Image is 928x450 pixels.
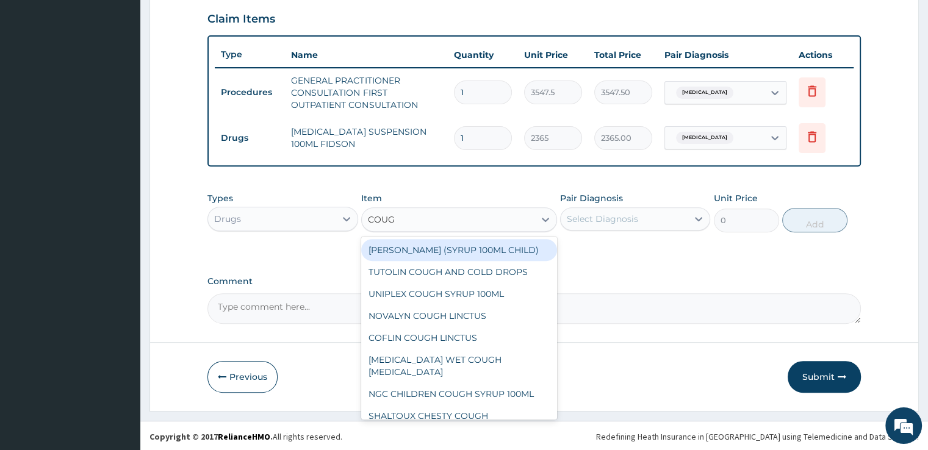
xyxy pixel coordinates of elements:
div: Select Diagnosis [567,213,638,225]
td: GENERAL PRACTITIONER CONSULTATION FIRST OUTPATIENT CONSULTATION [285,68,447,117]
div: [PERSON_NAME] (SYRUP 100ML CHILD) [361,239,557,261]
th: Actions [793,43,854,67]
button: Add [782,208,847,232]
div: TUTOLIN COUGH AND COLD DROPS [361,261,557,283]
label: Pair Diagnosis [560,192,623,204]
strong: Copyright © 2017 . [149,431,273,442]
div: NGC CHILDREN COUGH SYRUP 100ML [361,383,557,405]
label: Item [361,192,382,204]
label: Comment [207,276,860,287]
label: Unit Price [714,192,758,204]
h3: Claim Items [207,13,275,26]
span: We're online! [71,143,168,266]
td: Procedures [215,81,285,104]
div: Redefining Heath Insurance in [GEOGRAPHIC_DATA] using Telemedicine and Data Science! [596,430,919,443]
div: NOVALYN COUGH LINCTUS [361,305,557,327]
div: Minimize live chat window [200,6,229,35]
th: Total Price [588,43,658,67]
th: Type [215,43,285,66]
button: Submit [788,361,861,393]
td: [MEDICAL_DATA] SUSPENSION 100ML FIDSON [285,120,447,156]
div: Drugs [214,213,241,225]
div: SHALTOUX CHESTY COUGH [361,405,557,427]
textarea: Type your message and hit 'Enter' [6,311,232,354]
div: [MEDICAL_DATA] WET COUGH [MEDICAL_DATA] [361,349,557,383]
div: Chat with us now [63,68,205,84]
button: Previous [207,361,278,393]
div: COFLIN COUGH LINCTUS [361,327,557,349]
div: UNIPLEX COUGH SYRUP 100ML [361,283,557,305]
label: Types [207,193,233,204]
td: Drugs [215,127,285,149]
a: RelianceHMO [218,431,270,442]
span: [MEDICAL_DATA] [676,87,733,99]
th: Pair Diagnosis [658,43,793,67]
th: Quantity [448,43,518,67]
span: [MEDICAL_DATA] [676,132,733,144]
img: d_794563401_company_1708531726252_794563401 [23,61,49,91]
th: Name [285,43,447,67]
th: Unit Price [518,43,588,67]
